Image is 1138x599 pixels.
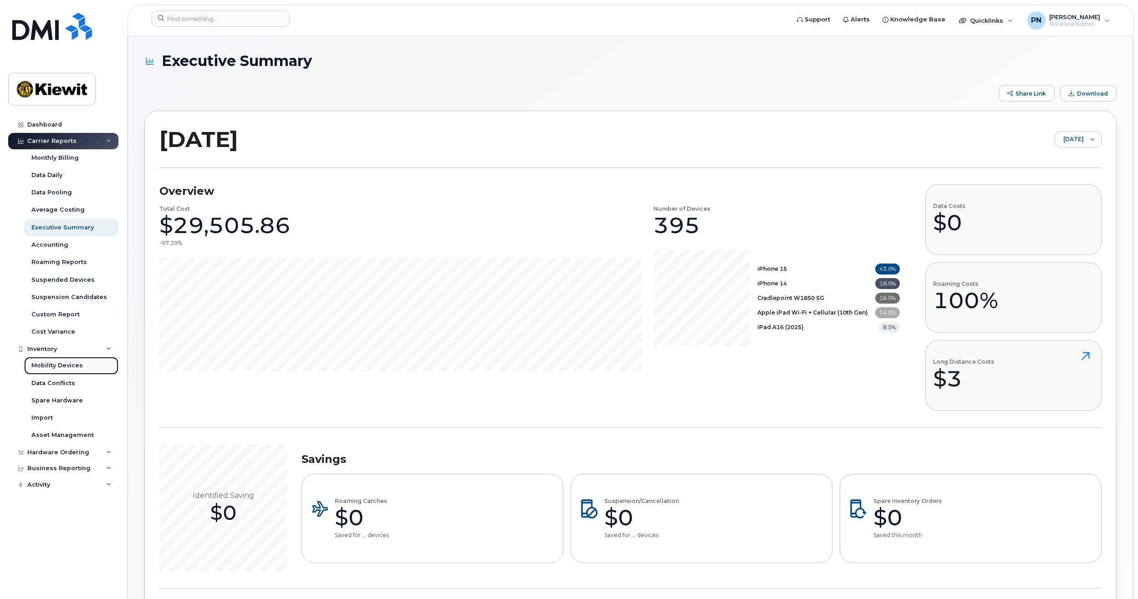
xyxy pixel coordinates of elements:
[301,452,1102,466] h3: Savings
[757,324,804,330] b: iPad A16 (2025)
[335,498,389,504] h4: Roaming Catches
[604,504,679,531] div: $0
[1055,132,1084,148] span: September 2025
[159,126,238,153] h2: [DATE]
[757,280,787,287] b: iPhone 14
[335,504,389,531] div: $0
[159,239,182,247] div: -97.29%
[933,209,965,236] div: $0
[933,359,994,365] h4: Long Distance Costs
[757,265,787,272] b: iPhone 15
[653,206,710,212] h4: Number of Devices
[604,531,679,539] p: Saved for ... devices
[933,287,998,314] div: 100%
[875,293,900,304] span: 16.0%
[933,203,965,209] h4: Data Costs
[159,206,190,212] h4: Total Cost
[875,264,900,274] span: 43.0%
[999,85,1055,102] button: Share Link
[193,491,254,500] span: Identified Saving
[1077,90,1108,97] span: Download
[757,294,824,301] b: Cradlepoint W1850 5G
[1016,90,1046,97] span: Share Link
[875,307,900,318] span: 14.5%
[210,500,237,525] span: $0
[653,212,700,239] div: 395
[159,212,291,239] div: $29,505.86
[933,281,998,287] h4: Roaming Costs
[873,498,942,504] h4: Spare Inventory Orders
[335,531,389,539] p: Saved for ... devices
[1098,559,1131,592] iframe: Messenger Launcher
[879,322,900,333] span: 8.5%
[933,365,994,392] div: $3
[1060,85,1117,102] button: Download
[162,53,312,69] span: Executive Summary
[159,184,900,198] h3: Overview
[873,504,942,531] div: $0
[875,278,900,289] span: 18.0%
[604,498,679,504] h4: Suspension/Cancellation
[925,340,1102,411] button: Long Distance Costs$3
[757,309,868,316] b: Apple iPad Wi-Fi + Cellular (10th Gen)
[873,531,942,539] p: Saved this month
